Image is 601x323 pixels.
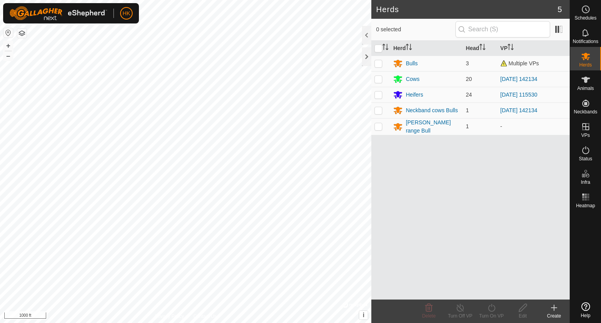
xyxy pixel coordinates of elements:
[193,313,216,320] a: Contact Us
[497,41,570,56] th: VP
[581,313,590,318] span: Help
[507,45,514,51] p-sorticon: Activate to sort
[570,299,601,321] a: Help
[9,6,107,20] img: Gallagher Logo
[538,312,570,319] div: Create
[376,5,558,14] h2: Herds
[376,25,455,34] span: 0 selected
[579,63,592,67] span: Herds
[406,91,423,99] div: Heifers
[500,76,538,82] a: [DATE] 142134
[581,133,590,138] span: VPs
[581,180,590,185] span: Infra
[155,313,184,320] a: Privacy Policy
[406,45,412,51] p-sorticon: Activate to sort
[476,312,507,319] div: Turn On VP
[500,92,538,98] a: [DATE] 115530
[4,41,13,50] button: +
[579,156,592,161] span: Status
[406,75,419,83] div: Cows
[122,9,130,18] span: HK
[4,51,13,61] button: –
[17,29,27,38] button: Map Layers
[574,16,596,20] span: Schedules
[359,311,368,319] button: i
[406,106,458,115] div: Neckband cows Bulls
[406,118,459,135] div: [PERSON_NAME] range Bull
[466,123,469,129] span: 1
[558,4,562,15] span: 5
[455,21,550,38] input: Search (S)
[574,109,597,114] span: Neckbands
[406,59,417,68] div: Bulls
[466,76,472,82] span: 20
[573,39,598,44] span: Notifications
[479,45,486,51] p-sorticon: Activate to sort
[422,313,436,319] span: Delete
[390,41,462,56] th: Herd
[466,107,469,113] span: 1
[444,312,476,319] div: Turn Off VP
[4,28,13,38] button: Reset Map
[466,60,469,66] span: 3
[500,107,538,113] a: [DATE] 142134
[497,118,570,135] td: -
[576,203,595,208] span: Heatmap
[363,312,364,318] span: i
[500,60,539,66] span: Multiple VPs
[507,312,538,319] div: Edit
[466,92,472,98] span: 24
[382,45,389,51] p-sorticon: Activate to sort
[463,41,497,56] th: Head
[577,86,594,91] span: Animals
